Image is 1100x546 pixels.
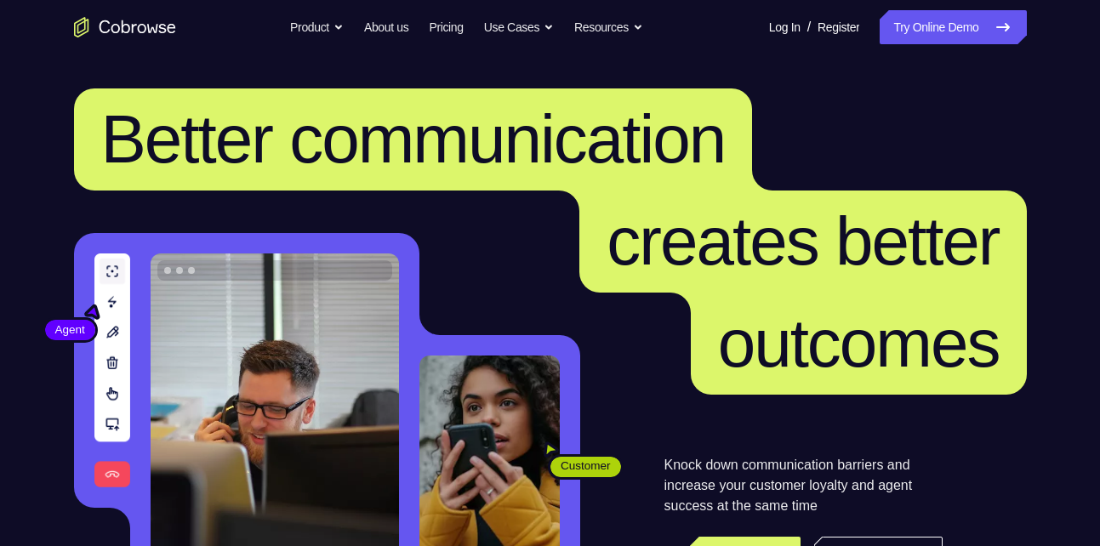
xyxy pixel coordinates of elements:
[807,17,811,37] span: /
[607,203,999,279] span: creates better
[74,17,176,37] a: Go to the home page
[429,10,463,44] a: Pricing
[880,10,1026,44] a: Try Online Demo
[818,10,859,44] a: Register
[664,455,943,516] p: Knock down communication barriers and increase your customer loyalty and agent success at the sam...
[769,10,801,44] a: Log In
[290,10,344,44] button: Product
[364,10,408,44] a: About us
[484,10,554,44] button: Use Cases
[574,10,643,44] button: Resources
[718,305,1000,381] span: outcomes
[101,101,726,177] span: Better communication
